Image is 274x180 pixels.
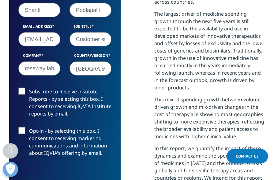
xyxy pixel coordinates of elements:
span: Contact Us [236,154,259,159]
label: Opt-in - by selecting this box, I consent to receiving marketing communications and information a... [18,127,111,160]
label: Subscribe to Receive Institute Reports - by selecting this box, I consent to receiving IQVIA Inst... [18,88,111,121]
span: United Kingdom [70,62,111,76]
button: Open Preferences [3,162,18,177]
p: The largest driver of medicine spending growth through the next five years is still expected to b... [154,10,265,96]
label: Company [18,53,60,61]
a: Contact Us [227,149,268,163]
span: United Kingdom [69,61,111,76]
label: Country/Region [69,53,111,61]
label: Email Address [18,24,60,32]
p: This mix of spending growth between volume-driven growth and mix-driven changes in the cost of th... [154,96,265,145]
label: Job Title [69,24,111,32]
